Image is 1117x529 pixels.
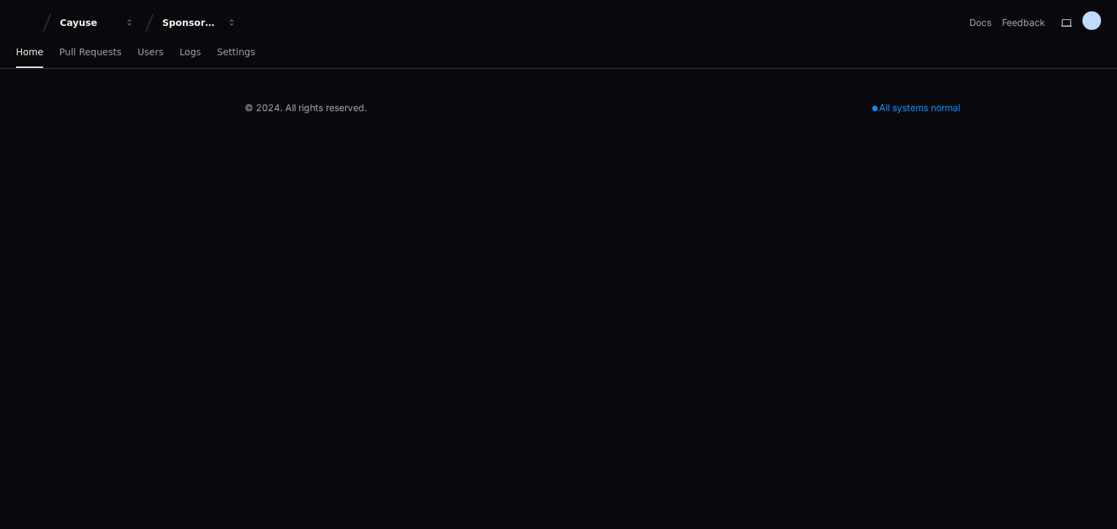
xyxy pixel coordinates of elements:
span: Pull Requests [59,48,121,56]
a: Docs [969,16,991,29]
a: Logs [180,37,201,68]
span: Settings [217,48,255,56]
div: All systems normal [864,98,968,117]
a: Home [16,37,43,68]
div: Cayuse [60,16,117,29]
button: Feedback [1002,16,1045,29]
button: Sponsored Projects (SP4) [157,11,242,35]
a: Pull Requests [59,37,121,68]
div: © 2024. All rights reserved. [245,101,367,114]
span: Home [16,48,43,56]
a: Settings [217,37,255,68]
button: Cayuse [55,11,140,35]
span: Logs [180,48,201,56]
div: Sponsored Projects (SP4) [162,16,219,29]
a: Users [138,37,164,68]
span: Users [138,48,164,56]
